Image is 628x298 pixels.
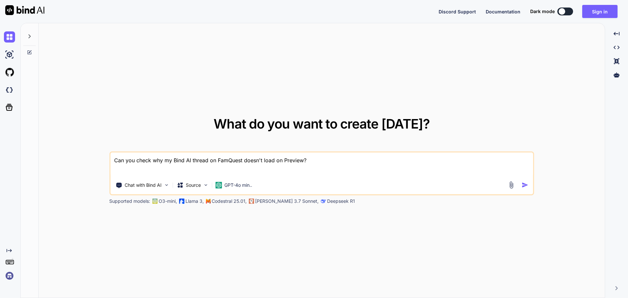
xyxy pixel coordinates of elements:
[203,182,208,188] img: Pick Models
[4,67,15,78] img: githubLight
[486,8,520,15] button: Documentation
[109,198,150,204] p: Supported models:
[206,199,210,203] img: Mistral-AI
[321,199,326,204] img: claude
[215,182,222,188] img: GPT-4o mini
[249,199,254,204] img: claude
[186,182,201,188] p: Source
[439,9,476,14] span: Discord Support
[4,31,15,43] img: chat
[530,8,555,15] span: Dark mode
[582,5,618,18] button: Sign in
[439,8,476,15] button: Discord Support
[125,182,162,188] p: Chat with Bind AI
[5,5,44,15] img: Bind AI
[486,9,520,14] span: Documentation
[164,182,169,188] img: Pick Tools
[152,199,157,204] img: GPT-4
[179,199,184,204] img: Llama2
[327,198,355,204] p: Deepseek R1
[214,116,430,132] span: What do you want to create [DATE]?
[185,198,204,204] p: Llama 3,
[4,270,15,281] img: signin
[508,181,515,189] img: attachment
[4,49,15,60] img: ai-studio
[212,198,247,204] p: Codestral 25.01,
[159,198,177,204] p: O3-mini,
[522,182,529,188] img: icon
[224,182,252,188] p: GPT-4o min..
[255,198,319,204] p: [PERSON_NAME] 3.7 Sonnet,
[110,152,533,177] textarea: Can you check why my Bind AI thread on FamQuest doesn't load on Preview?
[4,84,15,96] img: darkCloudIdeIcon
